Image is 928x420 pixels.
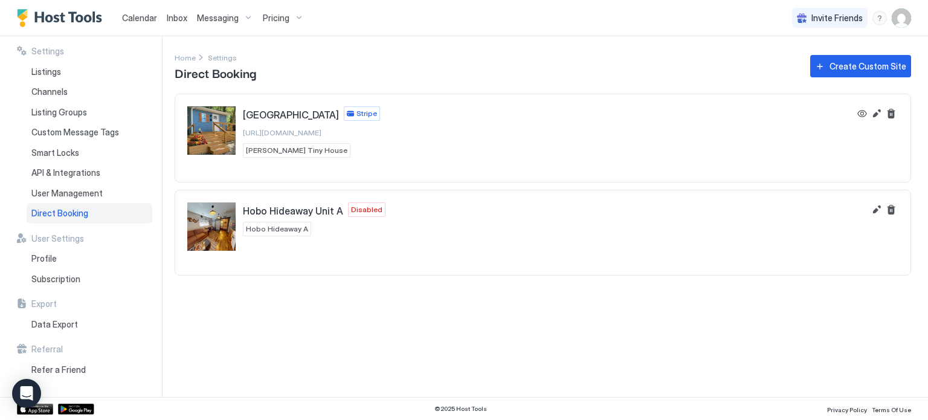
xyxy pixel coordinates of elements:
div: menu [872,11,887,25]
button: Edit [869,106,884,121]
button: View [855,106,869,121]
span: Listings [31,66,61,77]
a: Listings [27,62,152,82]
span: Inbox [167,13,187,23]
span: Messaging [197,13,239,24]
span: Hobo Hideaway A [246,224,308,234]
div: Creekside Tiny House [187,106,236,155]
a: App Store [17,404,53,415]
span: Hobo Hideaway Unit A [243,205,343,217]
a: Host Tools Logo [17,9,108,27]
span: User Management [31,188,103,199]
span: Invite Friends [811,13,863,24]
span: Stripe [356,108,377,119]
span: Custom Message Tags [31,127,119,138]
span: Settings [31,46,64,57]
a: Terms Of Use [872,402,911,415]
span: Home [175,53,196,62]
span: Refer a Friend [31,364,86,375]
a: Privacy Policy [827,402,867,415]
span: Data Export [31,319,78,330]
span: Direct Booking [31,208,88,219]
a: Smart Locks [27,143,152,163]
a: Profile [27,248,152,269]
button: Delete [884,202,898,217]
div: Breadcrumb [175,51,196,63]
span: [PERSON_NAME] Tiny House [246,145,347,156]
span: Direct Booking [175,63,256,82]
span: Settings [208,53,237,62]
span: [URL][DOMAIN_NAME] [243,128,321,137]
div: Open Intercom Messenger [12,379,41,408]
a: Google Play Store [58,404,94,415]
a: Listing Groups [27,102,152,123]
a: Direct Booking [27,203,152,224]
span: Subscription [31,274,80,285]
a: Subscription [27,269,152,289]
div: User profile [892,8,911,28]
span: [GEOGRAPHIC_DATA] [243,109,339,121]
a: Inbox [167,11,187,24]
button: Create Custom Site [810,55,911,77]
span: Referral [31,344,63,355]
div: Create Custom Site [830,60,906,73]
a: Channels [27,82,152,102]
span: Privacy Policy [827,406,867,413]
span: Disabled [351,204,382,215]
span: API & Integrations [31,167,100,178]
a: User Management [27,183,152,204]
span: Export [31,299,57,309]
a: Refer a Friend [27,360,152,380]
a: API & Integrations [27,163,152,183]
span: Profile [31,253,57,264]
span: User Settings [31,233,84,244]
span: Terms Of Use [872,406,911,413]
span: Smart Locks [31,147,79,158]
button: Delete [884,106,898,121]
a: Settings [208,51,237,63]
span: © 2025 Host Tools [434,405,487,413]
a: Calendar [122,11,157,24]
a: [URL][DOMAIN_NAME] [243,126,321,138]
div: Breadcrumb [208,51,237,63]
a: Custom Message Tags [27,122,152,143]
span: Pricing [263,13,289,24]
a: Data Export [27,314,152,335]
a: Home [175,51,196,63]
span: Channels [31,86,68,97]
button: Edit [869,202,884,217]
span: Listing Groups [31,107,87,118]
span: Calendar [122,13,157,23]
div: Hobo Hideaway Unit A [187,202,236,251]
